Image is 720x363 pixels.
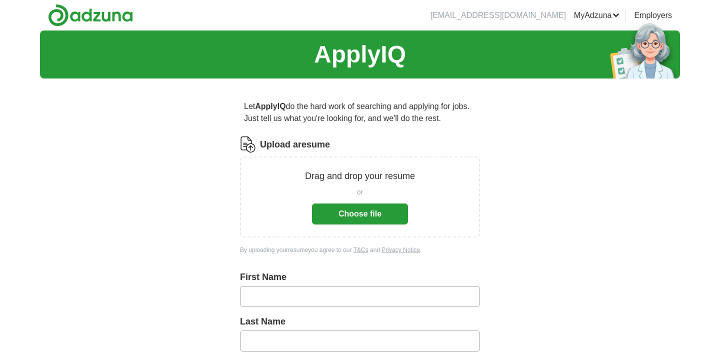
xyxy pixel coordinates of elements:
p: Let do the hard work of searching and applying for jobs. Just tell us what you're looking for, an... [240,96,480,128]
a: Privacy Notice [381,246,420,253]
img: Adzuna logo [48,4,133,26]
label: First Name [240,270,480,284]
label: Last Name [240,315,480,328]
label: Upload a resume [260,138,330,151]
a: T&Cs [353,246,368,253]
div: By uploading your resume you agree to our and . [240,245,480,254]
img: CV Icon [240,136,256,152]
h1: ApplyIQ [314,36,406,72]
strong: ApplyIQ [255,102,285,110]
a: Employers [634,9,672,21]
p: Drag and drop your resume [305,169,415,183]
button: Choose file [312,203,408,224]
span: or [357,187,363,197]
a: MyAdzuna [574,9,620,21]
li: [EMAIL_ADDRESS][DOMAIN_NAME] [430,9,566,21]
